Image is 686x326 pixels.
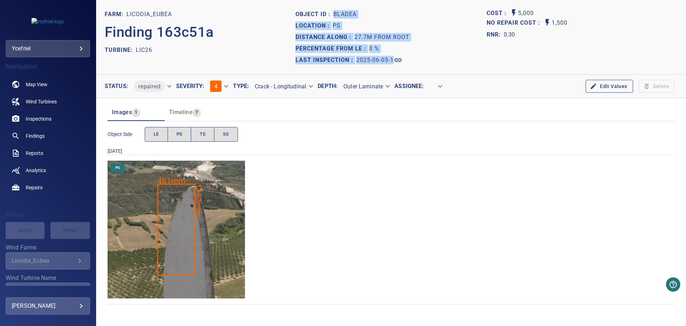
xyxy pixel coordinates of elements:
[6,162,90,179] a: analytics noActive
[295,21,333,30] p: Location :
[487,20,543,26] h1: No Repair Cost :
[233,83,249,89] label: Type :
[112,109,132,116] span: Images
[552,18,567,28] p: 1,500
[193,108,201,117] span: 7
[154,130,159,138] span: LE
[26,184,43,191] span: Repairs
[338,80,394,93] div: Outer Laminate
[105,46,136,54] p: TURBINE:
[128,78,176,95] div: repaired
[487,18,543,28] span: Projected additional costs incurred by waiting 1 year to repair. This is a function of possible i...
[6,110,90,127] a: inspections noActive
[12,257,75,264] div: Licodia_Eubea
[249,80,318,93] div: Crack - Longitudinal
[26,115,51,122] span: Inspections
[168,127,192,142] button: PS
[487,30,504,39] h1: RNR:
[295,33,354,42] p: Distance along :
[518,9,534,18] p: 5,000
[200,130,205,138] span: TE
[169,109,193,116] span: Timeline
[333,10,357,19] p: bladeA
[6,76,90,93] a: map noActive
[543,18,552,27] svg: Auto No Repair Cost
[31,18,64,25] img: ycefriel-logo
[6,127,90,145] a: findings noActive
[295,56,356,64] p: Last Inspection :
[177,130,183,138] span: PS
[6,275,90,281] label: Wind Turbine Name
[6,93,90,110] a: windturbines noActive
[132,108,140,117] span: 1
[356,56,394,64] p: 2025-06-05-1
[136,46,152,54] p: LIC26
[318,83,338,89] label: Depth :
[333,21,340,30] p: PS
[424,80,447,93] div: ​
[26,150,43,157] span: Reports
[504,30,515,39] p: 0.30
[6,63,90,70] h4: Navigation
[145,127,238,142] div: objectSide
[487,29,515,40] span: The ratio of the additional incurred cost of repair in 1 year and the cost of repairing today. Fi...
[176,83,204,89] label: Severity :
[108,131,145,138] span: Object Side
[105,21,214,43] p: Finding 163c51a
[12,300,84,312] div: [PERSON_NAME]
[108,161,245,298] img: Licodia_Eubea/LIC26/2025-06-05-1/2025-06-05-1/image15wp19.jpg
[214,83,218,90] span: 4
[145,127,168,142] button: LE
[12,43,84,54] div: ycefriel
[6,211,90,218] h4: Filters
[487,9,509,18] span: The base labour and equipment costs to repair the finding. Does not include the loss of productio...
[295,10,333,19] p: Object ID :
[6,252,90,269] div: Wind Farms
[223,130,229,138] span: SS
[487,10,509,17] h1: Cost :
[105,83,128,89] label: Status :
[204,78,233,95] div: 4
[6,283,90,300] div: Wind Turbine Name
[354,33,409,42] p: 27.7m from root
[6,145,90,162] a: reports noActive
[134,83,165,90] span: repaired
[26,167,46,174] span: Analytics
[509,9,518,17] svg: Auto Cost
[111,165,124,170] span: PS
[214,127,238,142] button: SS
[105,10,126,19] p: FARM:
[26,98,57,105] span: Wind Turbines
[356,56,402,64] a: 2025-06-05-1
[6,245,90,250] label: Wind Farms
[26,132,45,140] span: Findings
[108,147,675,155] div: [DATE]
[295,44,369,53] p: Percentage from LE :
[191,127,214,142] button: TE
[126,10,172,19] p: Licodia_Eubea
[6,40,90,57] div: ycefriel
[6,179,90,196] a: repairs noActive
[586,80,633,93] button: Edit Values
[26,81,48,88] span: Map View
[369,44,379,53] p: 0 %
[394,83,424,89] label: Assignee :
